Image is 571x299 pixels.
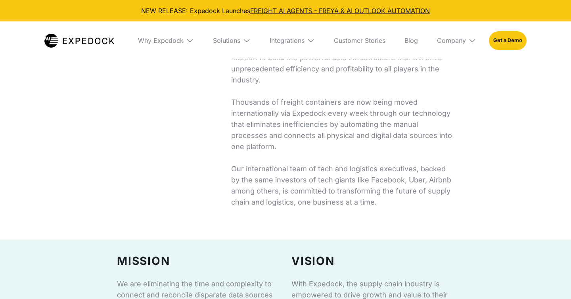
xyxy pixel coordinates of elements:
[398,21,424,59] a: Blog
[437,36,466,44] div: Company
[328,21,392,59] a: Customer Stories
[291,254,335,268] strong: vision
[270,36,305,44] div: Integrations
[231,30,456,208] p: Expedock is the AI-powered automation service behind some of the leading players in the global su...
[138,36,184,44] div: Why Expedock
[213,36,240,44] div: Solutions
[250,7,430,15] a: FREIGHT AI AGENTS - FREYA & AI OUTLOOK AUTOMATION
[6,6,565,15] div: NEW RELEASE: Expedock Launches
[117,254,170,268] strong: MISSION
[489,31,527,50] a: Get a Demo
